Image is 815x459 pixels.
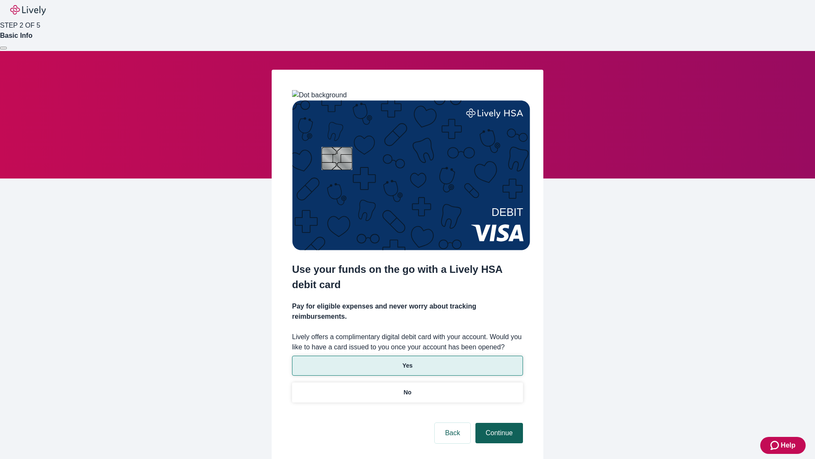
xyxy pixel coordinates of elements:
[292,356,523,376] button: Yes
[475,423,523,443] button: Continue
[292,262,523,292] h2: Use your funds on the go with a Lively HSA debit card
[10,5,46,15] img: Lively
[781,440,795,450] span: Help
[292,301,523,322] h4: Pay for eligible expenses and never worry about tracking reimbursements.
[402,361,413,370] p: Yes
[435,423,470,443] button: Back
[292,332,523,352] label: Lively offers a complimentary digital debit card with your account. Would you like to have a card...
[292,90,347,100] img: Dot background
[292,100,530,250] img: Debit card
[760,437,806,454] button: Zendesk support iconHelp
[404,388,412,397] p: No
[770,440,781,450] svg: Zendesk support icon
[292,382,523,402] button: No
